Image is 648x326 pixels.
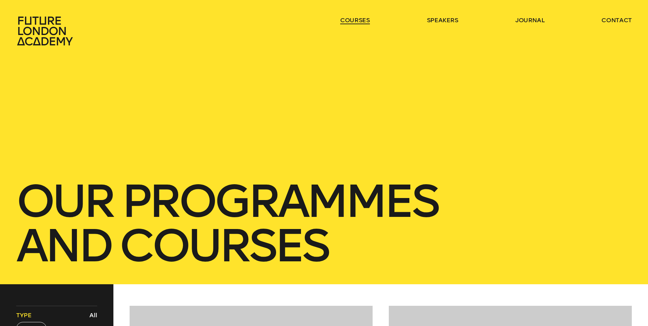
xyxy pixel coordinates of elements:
a: contact [601,16,632,24]
a: courses [340,16,370,24]
span: Type [16,311,32,319]
button: All [88,309,99,321]
a: speakers [427,16,458,24]
a: journal [515,16,545,24]
h1: our Programmes and courses [16,179,632,268]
